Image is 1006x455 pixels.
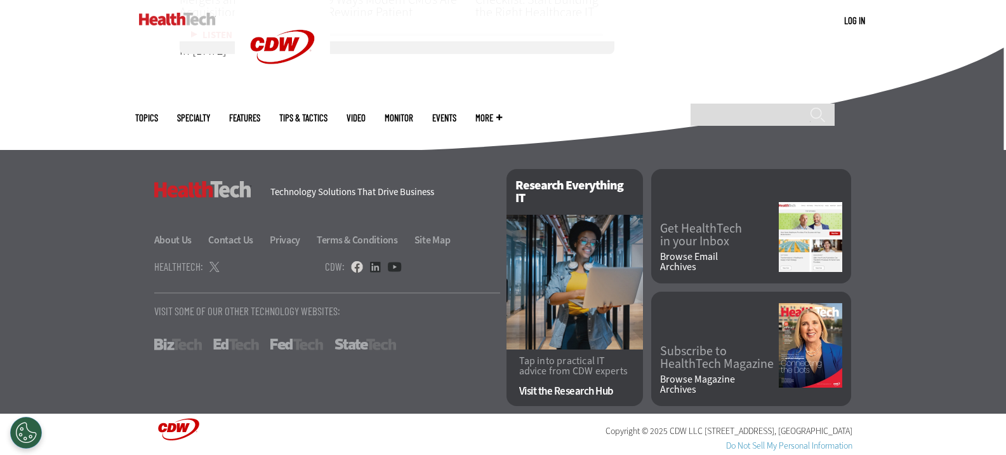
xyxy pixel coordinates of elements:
h4: Technology Solutions That Drive Business [270,187,491,197]
div: User menu [844,14,865,27]
a: Events [432,113,456,123]
a: Get HealthTechin your Inbox [660,222,779,248]
p: Tap into practical IT advice from CDW experts [519,356,630,376]
a: BizTech [154,339,202,350]
a: CDW [235,84,330,97]
h4: CDW: [325,261,345,272]
span: , [774,425,776,437]
img: newsletter screenshot [779,202,842,272]
a: Browse MagazineArchives [660,374,779,395]
span: Topics [135,113,158,123]
a: Privacy [270,233,315,247]
a: Site Map [414,233,451,247]
button: Open Preferences [10,417,42,449]
a: Features [229,113,260,123]
a: EdTech [213,339,259,350]
span: CDW LLC [STREET_ADDRESS] [670,425,774,437]
img: Summer 2025 cover [779,303,842,388]
h2: Research Everything IT [506,169,643,215]
h4: HealthTech: [154,261,203,272]
a: MonITor [385,113,413,123]
div: Cookies Settings [10,417,42,449]
span: More [475,113,502,123]
a: StateTech [334,339,396,350]
h3: HealthTech [154,181,251,198]
a: Tips & Tactics [279,113,328,123]
a: Visit the Research Hub [519,386,630,397]
a: Terms & Conditions [317,233,413,247]
span: [GEOGRAPHIC_DATA] [778,425,852,437]
a: Video [347,113,366,123]
a: Subscribe toHealthTech Magazine [660,345,779,370]
a: Contact Us [208,233,268,247]
span: Specialty [177,113,210,123]
a: About Us [154,233,207,247]
a: Do Not Sell My Personal Information [726,440,852,452]
p: Visit Some Of Our Other Technology Websites: [154,306,500,316]
a: FedTech [270,339,323,350]
a: Browse EmailArchives [660,252,779,272]
a: Log in [844,15,865,26]
span: Copyright © 2025 [606,425,668,437]
img: Home [139,13,216,25]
